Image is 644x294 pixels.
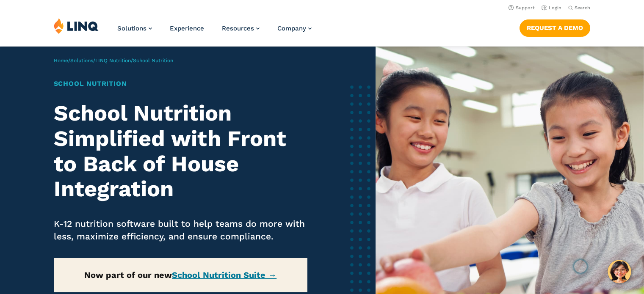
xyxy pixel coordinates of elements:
a: Home [54,58,68,63]
a: Support [509,5,535,11]
a: School Nutrition Suite → [172,270,276,280]
nav: Button Navigation [520,18,590,36]
span: Solutions [117,25,146,32]
a: Solutions [117,25,152,32]
img: LINQ | K‑12 Software [54,18,99,34]
span: School Nutrition [133,58,173,63]
button: Hello, have a question? Let’s chat. [608,260,631,283]
a: Solutions [70,58,93,63]
button: Open Search Bar [568,5,590,11]
nav: Primary Navigation [117,18,312,46]
a: Request a Demo [520,19,590,36]
p: K-12 nutrition software built to help teams do more with less, maximize efficiency, and ensure co... [54,217,307,243]
a: Login [542,5,561,11]
span: Resources [222,25,254,32]
span: / / / [54,58,173,63]
strong: Now part of our new [84,270,276,280]
a: Experience [170,25,204,32]
h1: School Nutrition [54,79,307,89]
span: Company [277,25,306,32]
a: Resources [222,25,260,32]
a: Company [277,25,312,32]
span: Search [575,5,590,11]
h2: School Nutrition Simplified with Front to Back of House Integration [54,101,307,202]
a: LINQ Nutrition [95,58,131,63]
